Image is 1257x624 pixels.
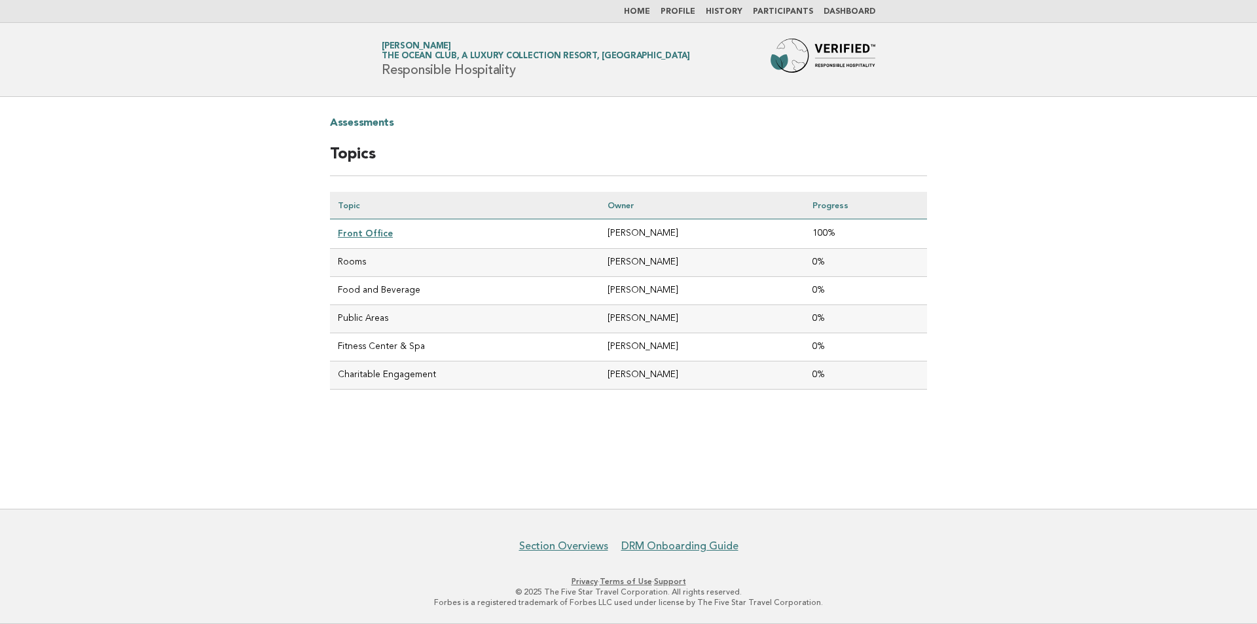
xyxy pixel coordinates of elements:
[330,192,600,219] th: Topic
[805,192,927,219] th: Progress
[330,277,600,305] td: Food and Beverage
[600,277,805,305] td: [PERSON_NAME]
[330,305,600,333] td: Public Areas
[824,8,875,16] a: Dashboard
[600,333,805,361] td: [PERSON_NAME]
[382,52,690,61] span: The Ocean Club, a Luxury Collection Resort, [GEOGRAPHIC_DATA]
[228,587,1029,597] p: © 2025 The Five Star Travel Corporation. All rights reserved.
[600,192,805,219] th: Owner
[382,43,690,77] h1: Responsible Hospitality
[600,219,805,249] td: [PERSON_NAME]
[330,144,927,176] h2: Topics
[805,361,927,390] td: 0%
[600,361,805,390] td: [PERSON_NAME]
[805,305,927,333] td: 0%
[519,540,608,553] a: Section Overviews
[600,577,652,586] a: Terms of Use
[382,42,690,60] a: [PERSON_NAME]The Ocean Club, a Luxury Collection Resort, [GEOGRAPHIC_DATA]
[805,277,927,305] td: 0%
[706,8,742,16] a: History
[753,8,813,16] a: Participants
[661,8,695,16] a: Profile
[338,228,393,238] a: Front Office
[805,333,927,361] td: 0%
[771,39,875,81] img: Forbes Travel Guide
[805,249,927,277] td: 0%
[600,305,805,333] td: [PERSON_NAME]
[600,249,805,277] td: [PERSON_NAME]
[805,219,927,249] td: 100%
[654,577,686,586] a: Support
[228,597,1029,608] p: Forbes is a registered trademark of Forbes LLC used under license by The Five Star Travel Corpora...
[572,577,598,586] a: Privacy
[330,249,600,277] td: Rooms
[228,576,1029,587] p: · ·
[330,361,600,390] td: Charitable Engagement
[330,113,394,134] a: Assessments
[330,333,600,361] td: Fitness Center & Spa
[621,540,738,553] a: DRM Onboarding Guide
[624,8,650,16] a: Home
